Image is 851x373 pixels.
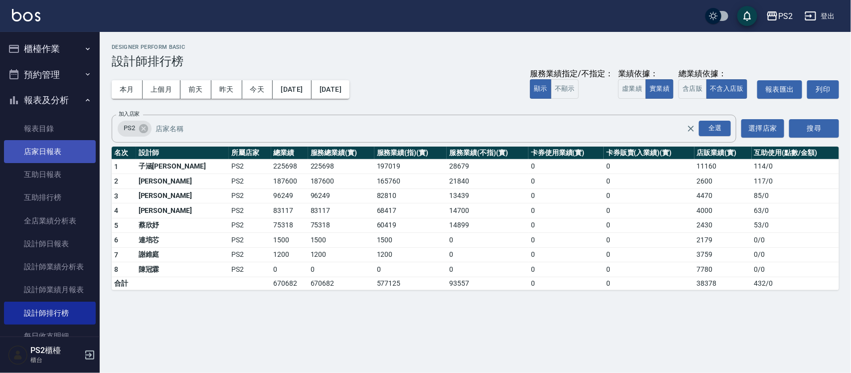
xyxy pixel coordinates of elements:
a: 設計師業績月報表 [4,278,96,301]
button: 登出 [801,7,839,25]
button: 不含入店販 [706,79,748,99]
td: 0 [528,174,604,189]
button: [DATE] [312,80,349,99]
th: 店販業績(實) [694,147,752,160]
td: 75318 [271,218,308,233]
td: 0 [374,262,447,277]
span: 5 [114,221,118,229]
td: 0 [604,233,694,248]
td: 38378 [694,277,752,290]
div: 業績依據： [618,69,674,79]
td: 陳冠霖 [136,262,229,277]
span: 6 [114,236,118,244]
button: 顯示 [530,79,551,99]
th: 總業績 [271,147,308,160]
button: 含店販 [679,79,706,99]
td: 670682 [308,277,374,290]
div: PS2 [778,10,793,22]
td: 0 [604,159,694,174]
h5: PS2櫃檯 [30,346,81,356]
button: PS2 [762,6,797,26]
button: 列印 [807,80,839,99]
td: 0 [447,262,528,277]
td: 0 / 0 [752,262,839,277]
th: 服務業績(不指)(實) [447,147,528,160]
table: a dense table [112,147,839,290]
td: 1200 [308,247,374,262]
button: 預約管理 [4,62,96,88]
td: [PERSON_NAME] [136,174,229,189]
td: 0 [528,218,604,233]
button: 前天 [180,80,211,99]
td: 28679 [447,159,528,174]
td: 7780 [694,262,752,277]
td: 0 / 0 [752,233,839,248]
td: PS2 [229,247,271,262]
td: 子涵[PERSON_NAME] [136,159,229,174]
td: 3759 [694,247,752,262]
button: 選擇店家 [741,119,784,138]
td: 0 [604,277,694,290]
td: 1500 [374,233,447,248]
td: 93557 [447,277,528,290]
a: 設計師日報表 [4,232,96,255]
th: 服務總業績(實) [308,147,374,160]
td: 82810 [374,188,447,203]
img: Logo [12,9,40,21]
h2: Designer Perform Basic [112,44,839,50]
td: 0 [604,218,694,233]
span: 2 [114,177,118,185]
td: 13439 [447,188,528,203]
td: 117 / 0 [752,174,839,189]
button: 虛業績 [618,79,646,99]
td: 14700 [447,203,528,218]
td: 0 [447,233,528,248]
td: PS2 [229,233,271,248]
button: 櫃檯作業 [4,36,96,62]
td: 60419 [374,218,447,233]
a: 設計師排行榜 [4,302,96,325]
button: [DATE] [273,80,311,99]
td: 11160 [694,159,752,174]
button: 本月 [112,80,143,99]
td: 432 / 0 [752,277,839,290]
td: 96249 [271,188,308,203]
td: PS2 [229,174,271,189]
td: 連培芯 [136,233,229,248]
td: PS2 [229,188,271,203]
td: 0 [528,277,604,290]
div: 全選 [699,121,731,136]
td: 114 / 0 [752,159,839,174]
a: 設計師業績分析表 [4,255,96,278]
td: 謝維庭 [136,247,229,262]
td: PS2 [229,262,271,277]
button: 今天 [242,80,273,99]
td: 63 / 0 [752,203,839,218]
button: 昨天 [211,80,242,99]
a: 報表目錄 [4,117,96,140]
button: 搜尋 [789,119,839,138]
td: 0 [604,262,694,277]
td: 197019 [374,159,447,174]
td: [PERSON_NAME] [136,188,229,203]
td: 0 / 0 [752,247,839,262]
td: 0 [604,188,694,203]
button: 報表匯出 [757,80,802,99]
div: 總業績依據： [679,69,752,79]
span: 8 [114,265,118,273]
td: 4000 [694,203,752,218]
th: 所屬店家 [229,147,271,160]
td: 187600 [308,174,374,189]
td: 0 [308,262,374,277]
td: 0 [528,233,604,248]
td: 14899 [447,218,528,233]
td: 0 [604,174,694,189]
td: 187600 [271,174,308,189]
td: 75318 [308,218,374,233]
th: 名次 [112,147,136,160]
td: 0 [528,262,604,277]
td: 0 [271,262,308,277]
div: PS2 [118,121,152,137]
td: 21840 [447,174,528,189]
td: 2600 [694,174,752,189]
